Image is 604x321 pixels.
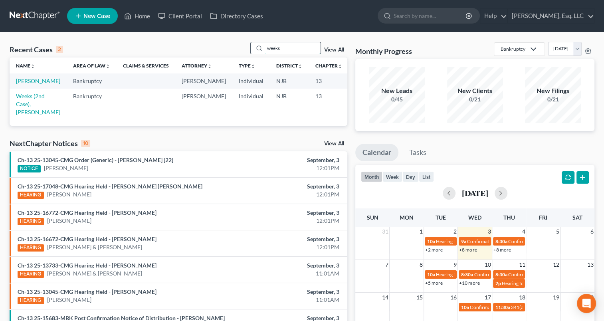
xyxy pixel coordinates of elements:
[394,8,467,23] input: Search by name...
[495,238,507,244] span: 8:30a
[117,57,175,73] th: Claims & Services
[324,141,344,147] a: View All
[47,269,142,277] a: [PERSON_NAME] & [PERSON_NAME]
[511,304,588,310] span: 341(a) meeting for [PERSON_NAME]
[361,171,382,182] button: month
[484,260,492,269] span: 10
[67,73,117,88] td: Bankruptcy
[381,227,389,236] span: 31
[270,89,309,119] td: NJB
[461,304,469,310] span: 10a
[555,227,560,236] span: 5
[503,214,515,221] span: Thu
[18,209,156,216] a: Ch-13 25-16772-CMG Hearing Held - [PERSON_NAME]
[495,280,501,286] span: 2p
[105,64,110,69] i: unfold_more
[238,190,339,198] div: 12:01PM
[461,238,466,244] span: 9a
[525,95,581,103] div: 0/21
[425,247,443,253] a: +2 more
[419,227,424,236] span: 1
[495,271,507,277] span: 8:30a
[10,139,90,148] div: NextChapter Notices
[508,9,594,23] a: [PERSON_NAME], Esq. LLC
[518,293,526,302] span: 18
[44,164,88,172] a: [PERSON_NAME]
[309,89,349,119] td: 13
[298,64,303,69] i: unfold_more
[18,183,202,190] a: Ch-13 25-17048-CMG Hearing Held - [PERSON_NAME] [PERSON_NAME]
[238,296,339,304] div: 11:01AM
[381,293,389,302] span: 14
[416,293,424,302] span: 15
[238,156,339,164] div: September, 3
[577,294,596,313] div: Open Intercom Messenger
[276,63,303,69] a: Districtunfold_more
[16,93,60,115] a: Weeks (2nd Case), [PERSON_NAME]
[539,214,547,221] span: Fri
[419,171,434,182] button: list
[10,45,63,54] div: Recent Cases
[518,260,526,269] span: 11
[447,95,503,103] div: 0/21
[461,271,473,277] span: 8:30a
[552,260,560,269] span: 12
[67,89,117,119] td: Bankruptcy
[480,9,507,23] a: Help
[238,269,339,277] div: 11:01AM
[425,280,443,286] a: +5 more
[484,293,492,302] span: 17
[508,238,599,244] span: Confirmation hearing for [PERSON_NAME]
[238,182,339,190] div: September, 3
[251,64,255,69] i: unfold_more
[81,140,90,147] div: 10
[232,89,270,119] td: Individual
[182,63,212,69] a: Attorneyunfold_more
[355,144,398,161] a: Calendar
[501,46,525,52] div: Bankruptcy
[453,260,457,269] span: 9
[18,244,44,252] div: HEARING
[521,227,526,236] span: 4
[175,89,232,119] td: [PERSON_NAME]
[487,227,492,236] span: 3
[175,73,232,88] td: [PERSON_NAME]
[586,293,594,302] span: 20
[206,9,267,23] a: Directory Cases
[30,64,35,69] i: unfold_more
[18,165,41,172] div: NOTICE
[238,288,339,296] div: September, 3
[400,214,414,221] span: Mon
[382,171,402,182] button: week
[324,47,344,53] a: View All
[552,293,560,302] span: 19
[56,46,63,53] div: 2
[572,214,582,221] span: Sat
[462,189,488,197] h2: [DATE]
[436,271,545,277] span: Hearing for National Realty Investment Advisors LLC
[453,227,457,236] span: 2
[493,247,511,253] a: +8 more
[436,214,446,221] span: Tue
[18,271,44,278] div: HEARING
[239,63,255,69] a: Typeunfold_more
[459,247,477,253] a: +8 more
[586,260,594,269] span: 13
[436,238,498,244] span: Hearing for [PERSON_NAME]
[238,235,339,243] div: September, 3
[18,157,173,163] a: Ch-13 25-13045-CMG Order (Generic) - [PERSON_NAME] [22]
[338,64,343,69] i: unfold_more
[207,64,212,69] i: unfold_more
[525,86,581,95] div: New Filings
[270,73,309,88] td: NJB
[427,271,435,277] span: 10a
[238,209,339,217] div: September, 3
[590,227,594,236] span: 6
[120,9,154,23] a: Home
[427,238,435,244] span: 10a
[467,238,558,244] span: Confirmation hearing for [PERSON_NAME]
[232,73,270,88] td: Individual
[83,13,110,19] span: New Case
[502,280,570,286] span: Hearing for Plastic Suppliers, Inc.
[369,86,425,95] div: New Leads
